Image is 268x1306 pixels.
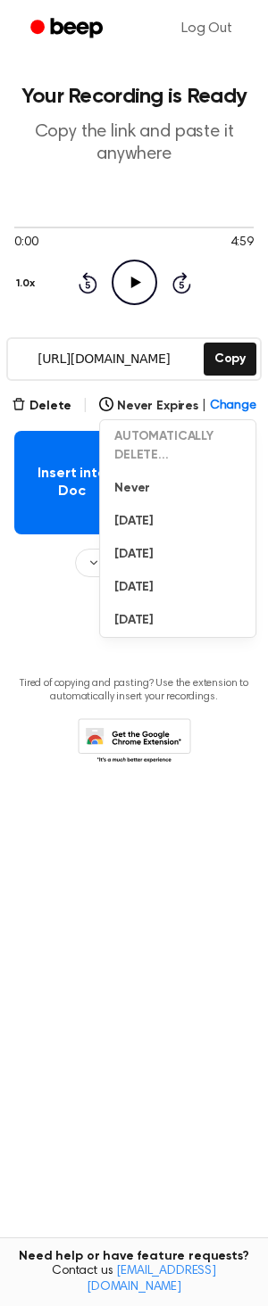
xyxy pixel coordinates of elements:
p: Copy the link and paste it anywhere [14,121,254,166]
button: AUTOMATICALLY DELETE... [100,420,255,472]
span: Contact us [11,1264,257,1295]
button: Copy [204,343,256,376]
button: [DATE] [100,505,255,538]
a: Beep [18,12,119,46]
button: [DATE] [100,604,255,637]
span: 4:59 [230,234,254,252]
button: Never Expires|Change [99,397,256,416]
span: | [202,397,206,416]
button: [DATE] [100,538,255,571]
button: Insert into Doc [14,431,130,534]
button: Recording History [75,549,193,577]
button: [DATE] [100,571,255,604]
a: [EMAIL_ADDRESS][DOMAIN_NAME] [87,1265,216,1294]
button: 1.0x [14,269,41,299]
button: Never [100,472,255,505]
a: Log Out [163,7,250,50]
button: Delete [12,397,71,416]
h1: Your Recording is Ready [14,86,254,107]
p: Tired of copying and pasting? Use the extension to automatically insert your recordings. [14,677,254,704]
span: Change [210,397,256,416]
span: 0:00 [14,234,38,252]
span: | [82,395,88,417]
